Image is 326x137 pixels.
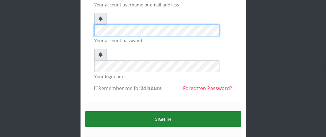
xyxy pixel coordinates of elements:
b: 24 hours [141,85,162,92]
small: Your login pin [94,73,232,80]
button: Sign in [85,111,241,127]
small: Your account username or email address [94,2,232,8]
label: Remember me for [94,85,162,92]
a: Forgotten Password? [183,85,232,92]
input: Remember me for24 hours [94,86,98,90]
small: Your account password [94,37,232,44]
